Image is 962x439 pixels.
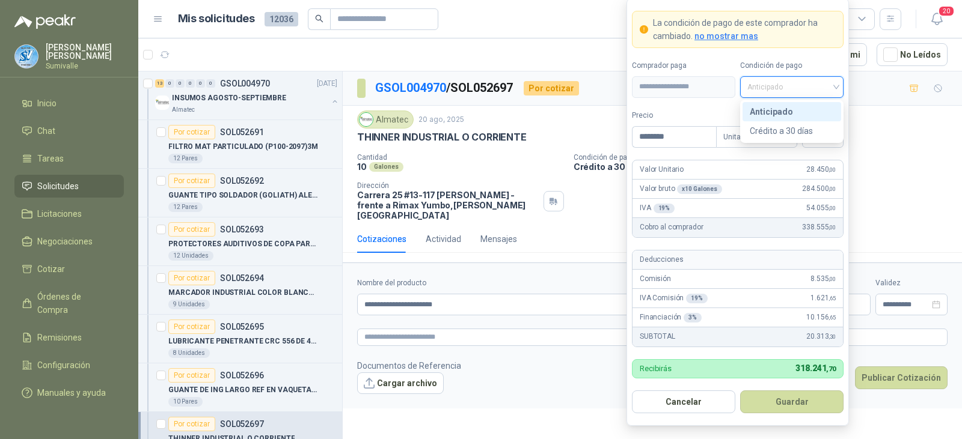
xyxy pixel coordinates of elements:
[640,25,648,34] span: exclamation-circle
[37,359,90,372] span: Configuración
[168,397,203,407] div: 10 Pares
[37,331,82,344] span: Remisiones
[855,366,948,389] button: Publicar Cotización
[829,224,836,231] span: ,00
[138,169,342,217] a: Por cotizarSOL052692GUANTE TIPO SOLDADOR (GOLIATH) ALEXANDER AMARILLO 16" MAECAHERO12 Pares
[37,207,82,220] span: Licitaciones
[926,8,948,30] button: 20
[186,79,195,88] div: 0
[155,79,164,88] div: 13
[829,314,836,321] span: ,65
[360,113,373,126] img: Company Logo
[654,204,675,213] div: 19 %
[743,102,841,121] div: Anticipado
[46,62,124,70] p: Sumivalle
[168,238,318,250] p: PROTECTORES AUDITIVOS DE COPA PARA CASCO
[15,45,38,68] img: Company Logo
[220,274,264,282] p: SOL052694
[168,202,203,212] div: 12 Pares
[574,162,957,172] p: Crédito a 30 días
[14,258,124,280] a: Cotizar
[829,166,836,173] span: ,00
[14,14,76,29] img: Logo peakr
[168,336,318,347] p: LUBRICANTE PENETRANTE CRC 556 DE 400ML
[155,95,170,110] img: Company Logo
[220,420,264,428] p: SOL052697
[375,80,446,95] a: GSOL004970
[357,181,539,190] p: Dirección
[196,79,205,88] div: 0
[14,175,124,198] a: Solicitudes
[220,79,270,88] p: GSOL004970
[14,120,124,142] a: Chat
[138,217,342,266] a: Por cotizarSOL052693PROTECTORES AUDITIVOS DE COPA PARA CASCO12 Unidades
[138,120,342,169] a: Por cotizarSOL052691FILTRO MAT PARTICULADO (P100-2097)3M12 Pares
[806,164,836,175] span: 28.450
[640,183,722,195] p: Valor bruto
[806,331,836,342] span: 20.313
[806,312,836,323] span: 10.156
[14,326,124,349] a: Remisiones
[168,190,318,201] p: GUANTE TIPO SOLDADOR (GOLIATH) ALEXANDER AMARILLO 16" MAECAHERO
[480,232,517,246] div: Mensajes
[723,128,790,146] span: Unitario
[138,363,342,412] a: Por cotizarSOL052696GUANTE DE ING LARGO REF EN VAQUETA LARGO10 Pares
[172,92,286,104] p: INSUMOS AGOSTO-SEPTIEMBRE
[37,290,112,316] span: Órdenes de Compra
[37,152,64,165] span: Tareas
[14,92,124,115] a: Inicio
[14,202,124,225] a: Licitaciones
[640,202,675,214] p: IVA
[640,312,702,323] p: Financiación
[357,162,367,172] p: 10
[176,79,185,88] div: 0
[317,78,337,89] p: [DATE]
[684,313,702,322] div: 3 %
[168,174,215,188] div: Por cotizar
[640,365,672,372] p: Recibirás
[357,111,414,129] div: Almatec
[37,262,65,276] span: Cotizar
[829,276,836,282] span: ,00
[168,348,210,358] div: 8 Unidades
[265,12,298,26] span: 12036
[750,105,834,118] div: Anticipado
[357,131,527,144] p: THINNER INDUSTRIAL O CORRIENTE
[574,153,957,162] p: Condición de pago
[740,60,844,71] label: Condición de pago
[640,254,683,265] p: Deducciones
[802,222,836,233] span: 338.555
[640,331,675,342] p: SUBTOTAL
[168,287,318,298] p: MARCADOR INDUSTRIAL COLOR BLANCO 60CC
[357,190,539,220] p: Carrera 25 #13-117 [PERSON_NAME] - frente a Rimax Yumbo , [PERSON_NAME][GEOGRAPHIC_DATA]
[640,292,708,304] p: IVA Comisión
[138,315,342,363] a: Por cotizarSOL052695LUBRICANTE PENETRANTE CRC 556 DE 400ML8 Unidades
[653,16,836,43] p: La condición de pago de este comprador ha cambiado.
[810,273,836,285] span: 8.535
[357,277,703,289] label: Nombre del producto
[37,235,93,248] span: Negociaciones
[220,128,264,136] p: SOL052691
[686,294,708,303] div: 19 %
[357,372,444,394] button: Cargar archivo
[357,232,406,246] div: Cotizaciones
[875,277,948,289] label: Validez
[14,354,124,377] a: Configuración
[168,222,215,237] div: Por cotizar
[795,363,836,373] span: 318.241
[168,251,213,261] div: 12 Unidades
[826,365,836,373] span: ,70
[168,125,215,139] div: Por cotizar
[740,390,844,413] button: Guardar
[37,97,57,110] span: Inicio
[743,121,841,141] div: Crédito a 30 días
[14,285,124,321] a: Órdenes de Compra
[14,230,124,253] a: Negociaciones
[37,180,79,193] span: Solicitudes
[632,110,716,121] label: Precio
[938,5,955,17] span: 20
[138,266,342,315] a: Por cotizarSOL052694MARCADOR INDUSTRIAL COLOR BLANCO 60CC9 Unidades
[165,79,174,88] div: 0
[172,105,195,115] p: Almatec
[750,124,834,138] div: Crédito a 30 días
